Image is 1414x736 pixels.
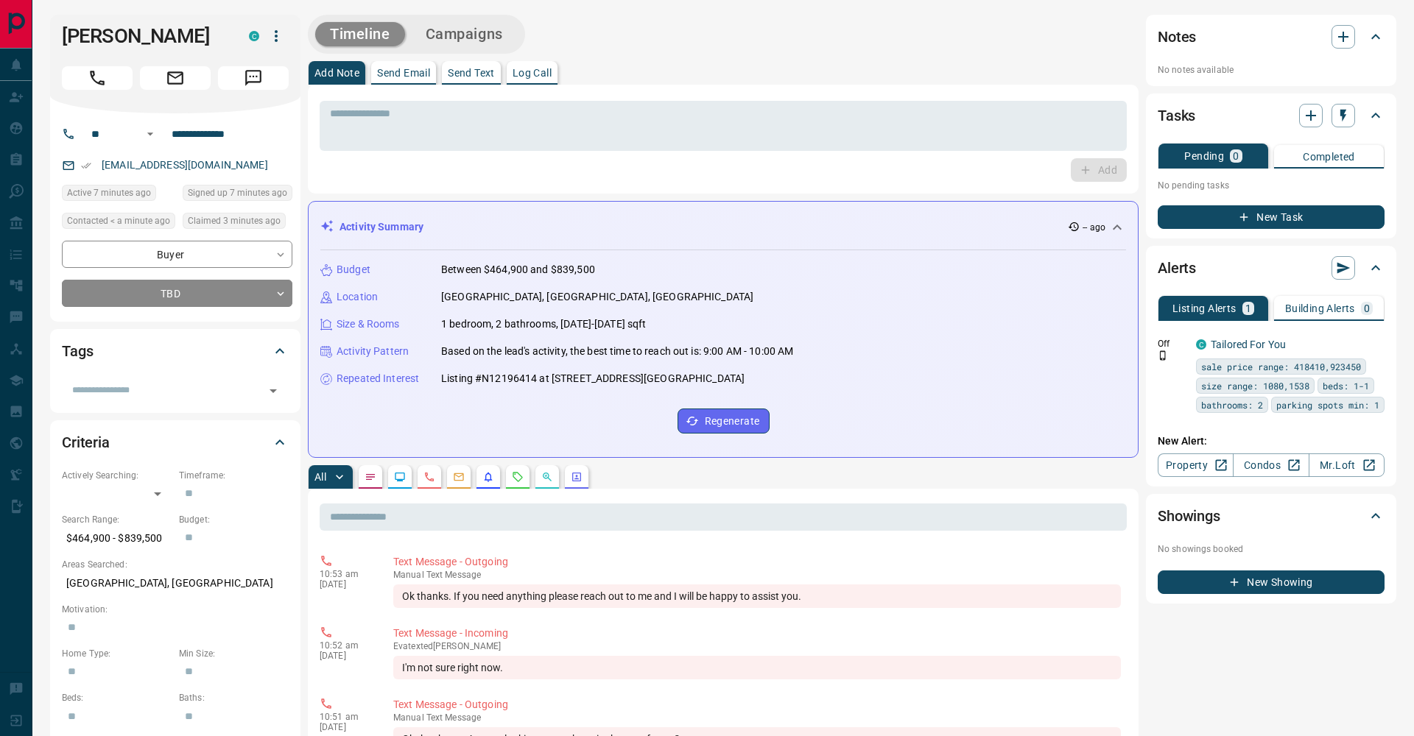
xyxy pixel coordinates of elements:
button: Timeline [315,22,405,46]
p: 0 [1364,303,1370,314]
p: Text Message - Outgoing [393,697,1121,712]
p: All [314,472,326,482]
div: Alerts [1158,250,1385,286]
svg: Lead Browsing Activity [394,471,406,483]
span: Claimed 3 minutes ago [188,213,281,228]
p: Log Call [513,68,552,78]
div: Showings [1158,498,1385,534]
div: Thu Aug 14 2025 [183,213,292,233]
svg: Emails [453,471,465,483]
button: New Showing [1158,570,1385,594]
p: New Alert: [1158,434,1385,449]
div: Ok thanks. If you need anything please reach out to me and I will be happy to assist you. [393,584,1121,608]
div: I'm not sure right now. [393,656,1121,679]
span: size range: 1080,1538 [1201,378,1309,393]
p: Add Note [314,68,359,78]
div: Criteria [62,425,289,460]
p: [DATE] [320,579,371,590]
p: Location [337,289,378,305]
h1: [PERSON_NAME] [62,24,227,48]
h2: Showings [1158,504,1220,528]
p: Text Message [393,712,1121,723]
svg: Listing Alerts [482,471,494,483]
svg: Calls [423,471,435,483]
p: Text Message [393,570,1121,580]
p: Listing #N12196414 at [STREET_ADDRESS][GEOGRAPHIC_DATA] [441,371,745,386]
p: Timeframe: [179,469,289,482]
h2: Criteria [62,431,110,454]
button: Regenerate [678,408,770,434]
span: Message [218,66,289,90]
button: Campaigns [411,22,518,46]
h2: Notes [1158,25,1196,49]
div: TBD [62,280,292,307]
p: Areas Searched: [62,558,289,571]
button: New Task [1158,205,1385,229]
div: Activity Summary-- ago [320,213,1126,241]
button: Open [263,381,284,401]
span: Contacted < a minute ago [67,213,170,228]
svg: Requests [512,471,524,483]
div: condos.ca [1196,339,1206,350]
div: Tags [62,333,289,369]
a: Mr.Loft [1309,453,1385,477]
p: No showings booked [1158,542,1385,556]
h2: Tasks [1158,104,1195,127]
p: 0 [1233,151,1239,161]
span: manual [393,570,424,580]
p: Home Type: [62,647,172,660]
p: [GEOGRAPHIC_DATA], [GEOGRAPHIC_DATA] [62,571,289,595]
span: bathrooms: 2 [1201,397,1263,412]
span: Signed up 7 minutes ago [188,185,287,200]
span: Call [62,66,133,90]
p: Search Range: [62,513,172,526]
p: Send Text [448,68,495,78]
p: 10:51 am [320,712,371,722]
h2: Tags [62,339,93,363]
span: sale price range: 418410,923450 [1201,359,1361,374]
svg: Agent Actions [571,471,583,483]
p: Eva texted [PERSON_NAME] [393,641,1121,651]
h2: Alerts [1158,256,1196,280]
div: condos.ca [249,31,259,41]
p: Completed [1303,152,1355,162]
svg: Push Notification Only [1158,350,1168,361]
p: Budget [337,262,370,277]
p: [DATE] [320,651,371,661]
p: -- ago [1083,221,1105,234]
p: Actively Searching: [62,469,172,482]
svg: Email Verified [81,160,91,171]
div: Notes [1158,19,1385,54]
p: Min Size: [179,647,289,660]
p: Based on the lead's activity, the best time to reach out is: 9:00 AM - 10:00 AM [441,344,793,359]
button: Open [141,125,159,143]
p: Pending [1184,151,1224,161]
p: [GEOGRAPHIC_DATA], [GEOGRAPHIC_DATA], [GEOGRAPHIC_DATA] [441,289,753,305]
p: No notes available [1158,63,1385,77]
p: 1 bedroom, 2 bathrooms, [DATE]-[DATE] sqft [441,316,647,332]
svg: Notes [365,471,376,483]
p: Send Email [377,68,430,78]
a: Tailored For You [1211,339,1286,350]
p: Listing Alerts [1172,303,1237,314]
div: Buyer [62,241,292,268]
p: Beds: [62,691,172,704]
p: [DATE] [320,722,371,732]
p: Budget: [179,513,289,526]
p: No pending tasks [1158,174,1385,197]
span: parking spots min: 1 [1276,397,1379,412]
p: Baths: [179,691,289,704]
p: 10:53 am [320,569,371,579]
span: Email [140,66,211,90]
p: Motivation: [62,603,289,616]
div: Tasks [1158,98,1385,133]
div: Thu Aug 14 2025 [62,213,175,233]
p: Text Message - Incoming [393,626,1121,641]
a: Condos [1233,453,1309,477]
span: manual [393,712,424,723]
a: [EMAIL_ADDRESS][DOMAIN_NAME] [102,159,268,171]
span: Active 7 minutes ago [67,185,151,200]
p: 10:52 am [320,640,371,651]
a: Property [1158,453,1234,477]
span: beds: 1-1 [1323,378,1369,393]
